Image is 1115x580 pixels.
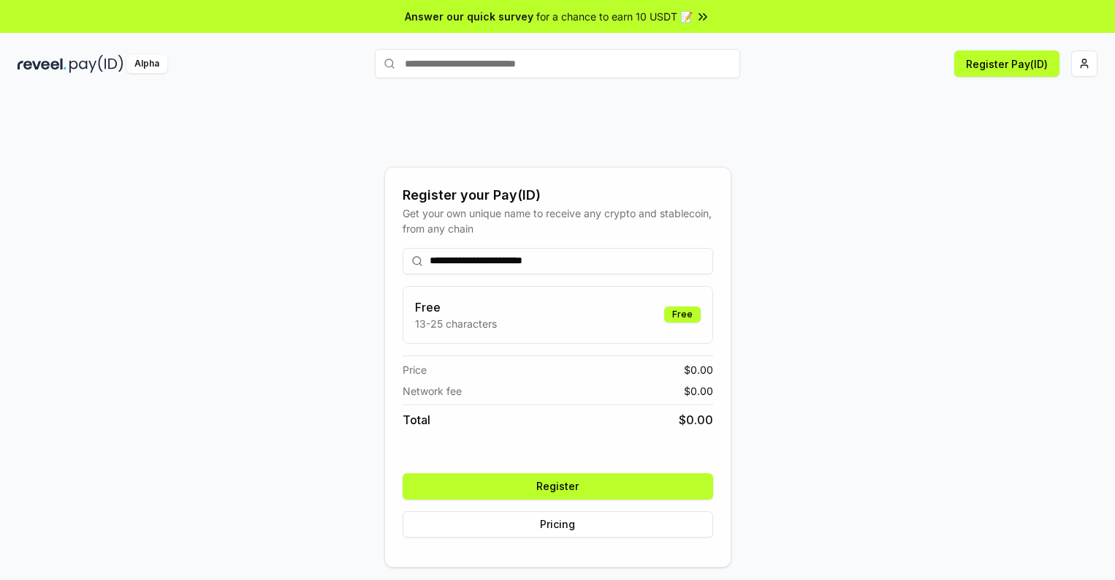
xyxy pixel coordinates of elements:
[954,50,1059,77] button: Register Pay(ID)
[679,411,713,429] span: $ 0.00
[403,185,713,206] div: Register your Pay(ID)
[18,55,66,73] img: reveel_dark
[403,383,462,399] span: Network fee
[403,511,713,538] button: Pricing
[415,298,497,316] h3: Free
[405,9,533,24] span: Answer our quick survey
[684,362,713,377] span: $ 0.00
[664,306,701,323] div: Free
[536,9,693,24] span: for a chance to earn 10 USDT 📝
[684,383,713,399] span: $ 0.00
[415,316,497,331] p: 13-25 characters
[403,362,427,377] span: Price
[126,55,167,73] div: Alpha
[403,473,713,500] button: Register
[69,55,123,73] img: pay_id
[403,411,430,429] span: Total
[403,206,713,236] div: Get your own unique name to receive any crypto and stablecoin, from any chain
